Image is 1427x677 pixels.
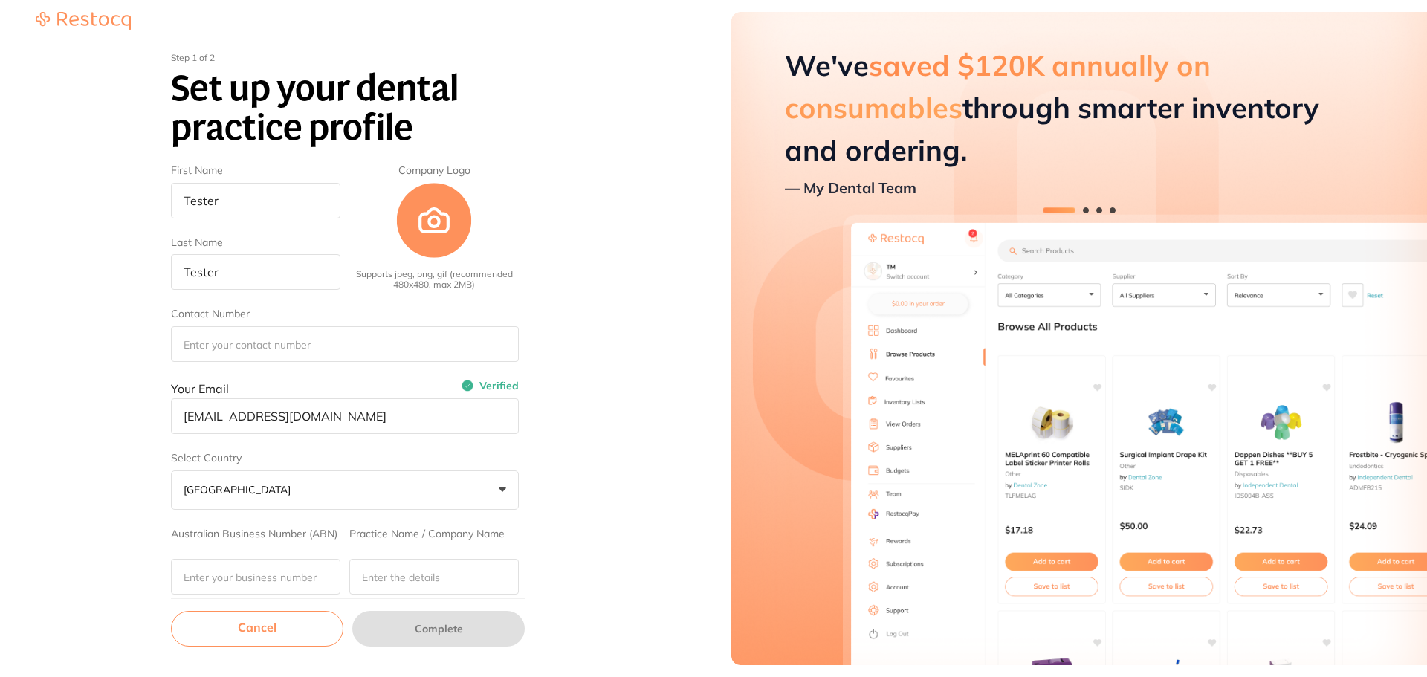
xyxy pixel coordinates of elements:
label: Company Logo [398,164,470,177]
input: Enter your contact number [171,326,519,362]
label: Australian Business Number (ABN) [171,528,340,553]
img: Restocq [36,12,131,30]
label: Contact Number [171,308,519,320]
label: First Name [171,164,340,177]
p: Step 1 of 2 [171,53,525,63]
span: Verified [462,380,519,392]
p: [GEOGRAPHIC_DATA] [184,483,297,496]
aside: Hero [731,12,1427,665]
label: Last Name [171,236,340,249]
div: Supports jpeg, png, gif (recommended 480x480, max 2MB) [349,269,519,291]
h1: Set up your dental practice profile [171,69,525,148]
input: Enter the details [349,559,519,595]
a: Cancel [171,611,343,647]
label: Your Email [171,382,229,395]
img: Restocq preview [731,12,1427,665]
input: Enter your first name [171,183,340,218]
input: Enter your last name [171,254,340,290]
button: [GEOGRAPHIC_DATA] [171,470,519,511]
input: john@example.com [171,398,519,434]
label: Select Country [171,452,519,464]
label: Practice Name / Company Name [349,528,519,553]
button: Complete [352,611,525,647]
input: Enter your business number [171,559,340,595]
